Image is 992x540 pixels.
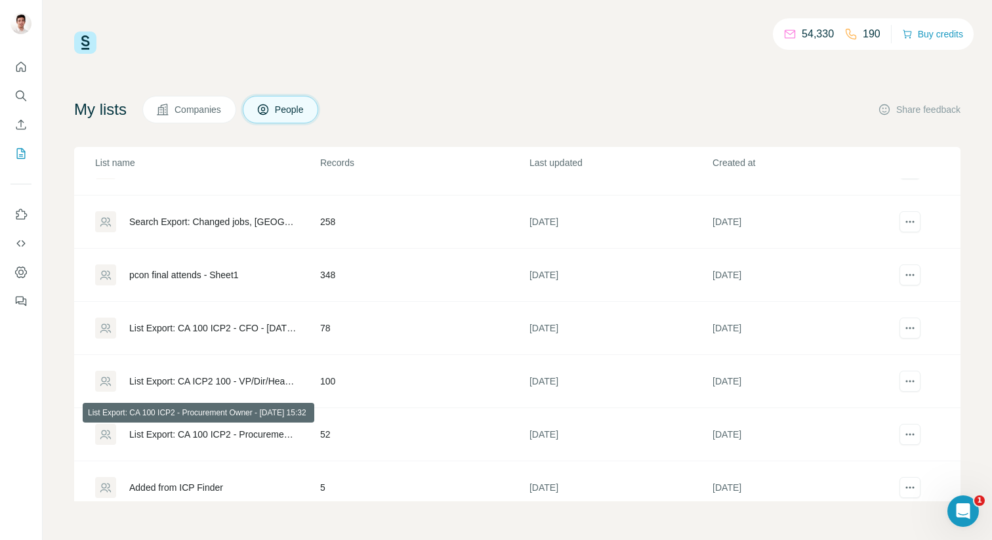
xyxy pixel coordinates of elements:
[129,215,298,228] div: Search Export: Changed jobs, [GEOGRAPHIC_DATA] <5k FTE - New Hires - Procurement ([DATE]), [GEOGR...
[529,408,712,461] td: [DATE]
[320,156,528,169] p: Records
[713,156,894,169] p: Created at
[974,495,985,506] span: 1
[712,461,895,514] td: [DATE]
[878,103,961,116] button: Share feedback
[74,99,127,120] h4: My lists
[10,203,31,226] button: Use Surfe on LinkedIn
[529,249,712,302] td: [DATE]
[899,424,920,445] button: actions
[10,13,31,34] img: Avatar
[712,355,895,408] td: [DATE]
[899,477,920,498] button: actions
[863,26,880,42] p: 190
[10,55,31,79] button: Quick start
[129,481,223,494] div: Added from ICP Finder
[320,461,529,514] td: 5
[129,268,239,281] div: pcon final attends - Sheet1
[802,26,834,42] p: 54,330
[712,408,895,461] td: [DATE]
[899,211,920,232] button: actions
[129,375,298,388] div: List Export: CA ICP2 100 - VP/Dir/Head of Finance - [DATE] 15:34
[320,302,529,355] td: 78
[95,156,319,169] p: List name
[275,103,305,116] span: People
[712,196,895,249] td: [DATE]
[529,461,712,514] td: [DATE]
[899,371,920,392] button: actions
[10,84,31,108] button: Search
[902,25,963,43] button: Buy credits
[947,495,979,527] iframe: Intercom live chat
[10,260,31,284] button: Dashboard
[10,232,31,255] button: Use Surfe API
[529,355,712,408] td: [DATE]
[74,31,96,54] img: Surfe Logo
[320,196,529,249] td: 258
[10,289,31,313] button: Feedback
[10,113,31,136] button: Enrich CSV
[712,302,895,355] td: [DATE]
[899,264,920,285] button: actions
[129,428,298,441] div: List Export: CA 100 ICP2 - Procurement Owner - [DATE] 15:32
[712,249,895,302] td: [DATE]
[129,322,298,335] div: List Export: CA 100 ICP2 - CFO - [DATE] 15:36
[320,408,529,461] td: 52
[529,156,711,169] p: Last updated
[529,196,712,249] td: [DATE]
[175,103,222,116] span: Companies
[320,355,529,408] td: 100
[899,318,920,339] button: actions
[320,249,529,302] td: 348
[10,142,31,165] button: My lists
[529,302,712,355] td: [DATE]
